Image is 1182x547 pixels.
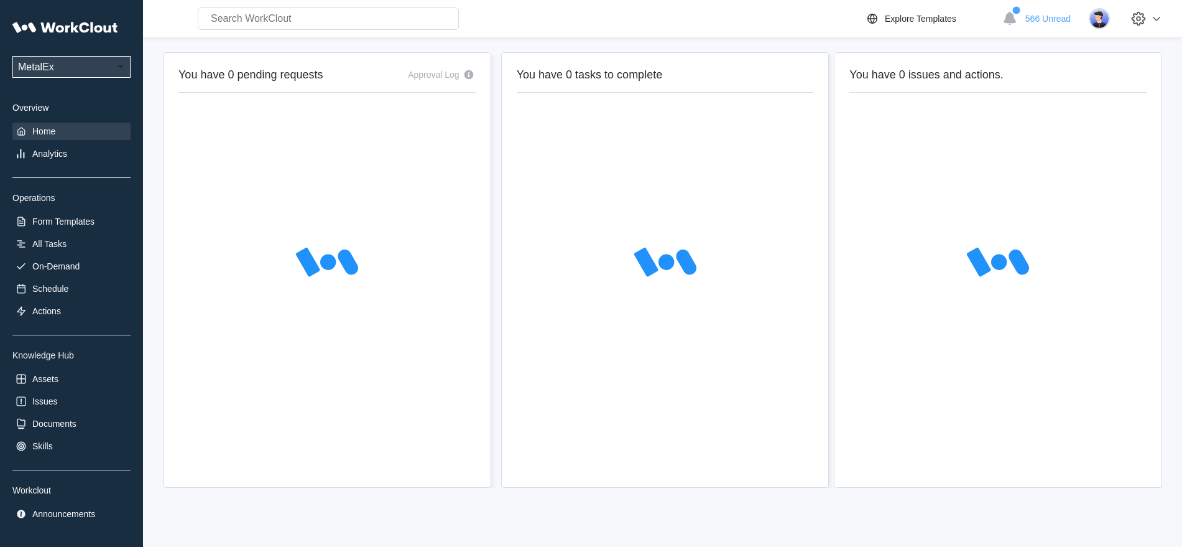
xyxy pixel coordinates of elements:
img: user-5.png [1089,8,1110,29]
div: Home [32,126,55,136]
h2: You have 0 pending requests [178,68,323,82]
a: Schedule [12,280,131,297]
input: Search WorkClout [198,7,459,30]
div: Schedule [32,284,68,294]
a: Announcements [12,505,131,523]
a: Form Templates [12,213,131,230]
div: On-Demand [32,261,80,271]
div: Knowledge Hub [12,350,131,360]
div: All Tasks [32,239,67,249]
div: Issues [32,396,57,406]
a: Explore Templates [865,11,996,26]
div: Skills [32,441,53,451]
h2: You have 0 issues and actions. [849,68,1147,82]
a: Actions [12,302,131,320]
div: Assets [32,374,58,384]
h2: You have 0 tasks to complete [517,68,814,82]
a: On-Demand [12,258,131,275]
a: Assets [12,370,131,388]
div: Approval Log [408,70,459,80]
div: Actions [32,306,61,316]
div: Operations [12,193,131,203]
a: Issues [12,393,131,410]
div: Announcements [32,509,95,519]
div: Workclout [12,485,131,495]
a: Analytics [12,145,131,162]
a: Home [12,123,131,140]
div: Form Templates [32,217,95,227]
div: Documents [32,419,76,429]
a: All Tasks [12,235,131,253]
div: Analytics [32,149,67,159]
span: 566 Unread [1025,14,1071,24]
div: Overview [12,103,131,113]
a: Skills [12,437,131,455]
a: Documents [12,415,131,432]
div: Explore Templates [885,14,956,24]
